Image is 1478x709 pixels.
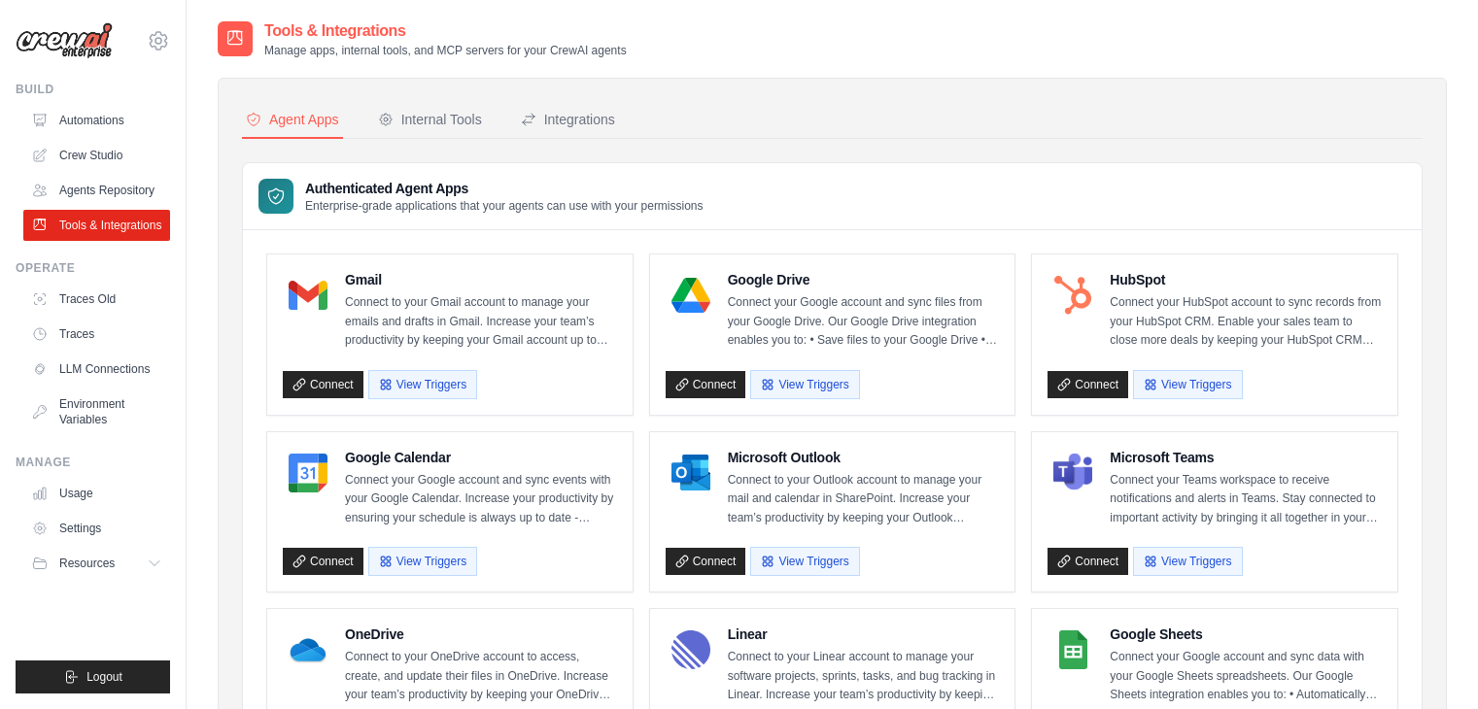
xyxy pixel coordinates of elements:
[1053,276,1092,315] img: HubSpot Logo
[368,547,477,576] button: View Triggers
[728,270,1000,289] h4: Google Drive
[23,140,170,171] a: Crew Studio
[1110,293,1382,351] p: Connect your HubSpot account to sync records from your HubSpot CRM. Enable your sales team to clo...
[750,547,859,576] button: View Triggers
[345,448,617,467] h4: Google Calendar
[23,175,170,206] a: Agents Repository
[1110,471,1382,528] p: Connect your Teams workspace to receive notifications and alerts in Teams. Stay connected to impo...
[16,82,170,97] div: Build
[345,625,617,644] h4: OneDrive
[16,455,170,470] div: Manage
[289,454,327,492] img: Google Calendar Logo
[23,105,170,136] a: Automations
[23,319,170,350] a: Traces
[1048,548,1128,575] a: Connect
[242,102,343,139] button: Agent Apps
[1110,625,1382,644] h4: Google Sheets
[23,210,170,241] a: Tools & Integrations
[86,669,122,685] span: Logout
[16,660,170,693] button: Logout
[305,179,704,198] h3: Authenticated Agent Apps
[1053,454,1092,492] img: Microsoft Teams Logo
[345,648,617,705] p: Connect to your OneDrive account to access, create, and update their files in OneDrive. Increase ...
[1133,547,1242,576] button: View Triggers
[16,260,170,276] div: Operate
[23,513,170,544] a: Settings
[368,370,477,399] button: View Triggers
[23,478,170,509] a: Usage
[1053,630,1092,669] img: Google Sheets Logo
[517,102,619,139] button: Integrations
[345,471,617,528] p: Connect your Google account and sync events with your Google Calendar. Increase your productivity...
[289,630,327,669] img: OneDrive Logo
[16,22,113,59] img: Logo
[671,454,710,492] img: Microsoft Outlook Logo
[23,548,170,579] button: Resources
[374,102,486,139] button: Internal Tools
[305,198,704,214] p: Enterprise-grade applications that your agents can use with your permissions
[378,110,482,129] div: Internal Tools
[1048,371,1128,398] a: Connect
[1133,370,1242,399] button: View Triggers
[23,284,170,315] a: Traces Old
[671,630,710,669] img: Linear Logo
[1110,448,1382,467] h4: Microsoft Teams
[750,370,859,399] button: View Triggers
[23,388,170,435] a: Environment Variables
[671,276,710,315] img: Google Drive Logo
[59,556,115,571] span: Resources
[666,371,746,398] a: Connect
[345,270,617,289] h4: Gmail
[728,448,1000,467] h4: Microsoft Outlook
[264,43,627,58] p: Manage apps, internal tools, and MCP servers for your CrewAI agents
[264,19,627,43] h2: Tools & Integrations
[283,371,363,398] a: Connect
[728,625,1000,644] h4: Linear
[1110,648,1382,705] p: Connect your Google account and sync data with your Google Sheets spreadsheets. Our Google Sheets...
[345,293,617,351] p: Connect to your Gmail account to manage your emails and drafts in Gmail. Increase your team’s pro...
[246,110,339,129] div: Agent Apps
[728,293,1000,351] p: Connect your Google account and sync files from your Google Drive. Our Google Drive integration e...
[1110,270,1382,289] h4: HubSpot
[23,354,170,385] a: LLM Connections
[728,471,1000,528] p: Connect to your Outlook account to manage your mail and calendar in SharePoint. Increase your tea...
[521,110,615,129] div: Integrations
[289,276,327,315] img: Gmail Logo
[728,648,1000,705] p: Connect to your Linear account to manage your software projects, sprints, tasks, and bug tracking...
[283,548,363,575] a: Connect
[666,548,746,575] a: Connect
